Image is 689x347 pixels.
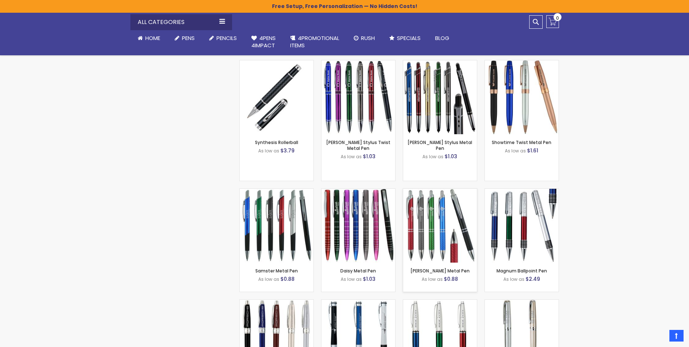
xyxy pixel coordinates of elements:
div: All Categories [130,14,232,30]
span: $1.03 [363,275,376,283]
a: [PERSON_NAME] Stylus Twist Metal Pen [326,139,390,151]
span: As low as [341,153,362,160]
a: Blog [428,30,457,46]
span: $3.79 [280,147,295,154]
a: Omega Ballpoint Pen [403,299,477,306]
img: Daisy Metal Pen [321,189,395,263]
span: As low as [503,276,524,282]
a: 4Pens4impact [244,30,283,54]
span: Home [145,34,160,42]
a: Samster Metal Pen [255,268,298,274]
span: $1.03 [363,153,376,160]
a: Daisy Metal Pen [340,268,376,274]
a: Synthesis Rollerball [255,139,298,145]
span: As low as [505,148,526,154]
a: Synthesis Rollerball [240,60,313,66]
span: Blog [435,34,449,42]
span: 4PROMOTIONAL ITEMS [290,34,339,49]
span: Specials [397,34,421,42]
a: Specials [382,30,428,46]
span: As low as [258,148,279,154]
a: Home [130,30,167,46]
img: Olson Stylus Metal Pen [403,60,477,134]
a: Top [669,330,684,342]
a: Magnum Ballpoint Pen [497,268,547,274]
a: Pencils [202,30,244,46]
a: [PERSON_NAME] Stylus Metal Pen [408,139,472,151]
span: 0 [556,15,559,21]
span: 4Pens 4impact [251,34,276,49]
a: Magnum Ballpoint Pen [485,188,559,195]
a: 4PROMOTIONALITEMS [283,30,346,54]
span: $0.88 [280,275,295,283]
img: Showtime Twist Metal Pen [485,60,559,134]
a: Modernist Ballpoint Pen [321,299,395,306]
span: $1.03 [445,153,457,160]
img: Samster Metal Pen [240,189,313,263]
span: Rush [361,34,375,42]
a: Showtime Twist Metal Pen [492,139,551,145]
span: As low as [422,276,443,282]
a: Daisy Metal Pen [321,188,395,195]
span: $2.49 [526,275,540,283]
a: Olson Stylus Metal Pen [403,60,477,66]
span: As low as [341,276,362,282]
a: Colter Stylus Twist Metal Pen [321,60,395,66]
img: Magnum Ballpoint Pen [485,189,559,263]
img: Colter Stylus Twist Metal Pen [321,60,395,134]
span: Pens [182,34,195,42]
img: Harris Metal Pen [403,189,477,263]
a: [PERSON_NAME] Metal Pen [410,268,470,274]
a: Harris Metal Pen [403,188,477,195]
a: Showtime Twist Metal Pen [485,60,559,66]
span: $1.61 [527,147,538,154]
a: Samster Metal Pen [240,188,313,195]
img: Synthesis Rollerball [240,60,313,134]
span: As low as [422,153,443,160]
a: Pens [167,30,202,46]
span: Pencils [216,34,237,42]
a: 0 [546,15,559,28]
a: Senator Ballpoint Pen [240,299,313,306]
span: As low as [258,276,279,282]
a: Lines Executive Ballpoint Pen [485,299,559,306]
span: $0.88 [444,275,458,283]
a: Rush [346,30,382,46]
